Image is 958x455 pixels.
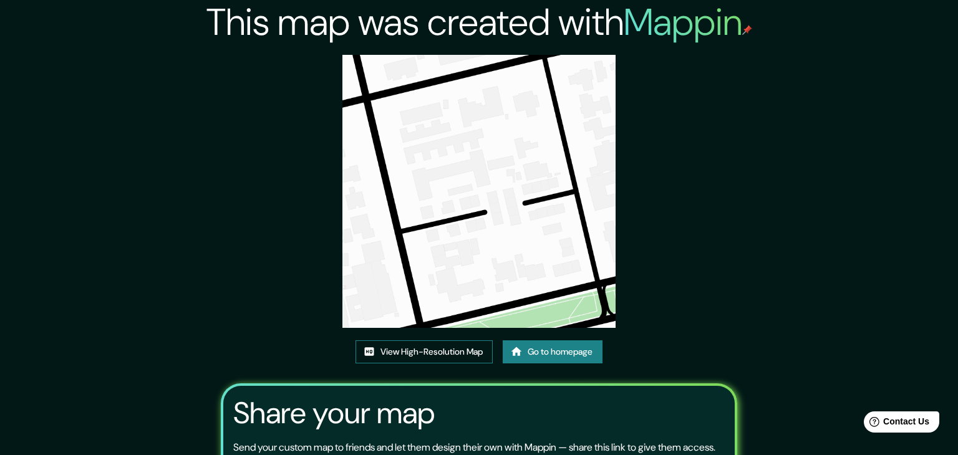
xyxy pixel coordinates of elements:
a: View High-Resolution Map [356,340,493,363]
iframe: Help widget launcher [847,406,944,441]
p: Send your custom map to friends and let them design their own with Mappin — share this link to gi... [233,440,715,455]
h3: Share your map [233,396,435,431]
img: mappin-pin [742,25,752,35]
img: created-map [342,55,616,328]
a: Go to homepage [503,340,602,363]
